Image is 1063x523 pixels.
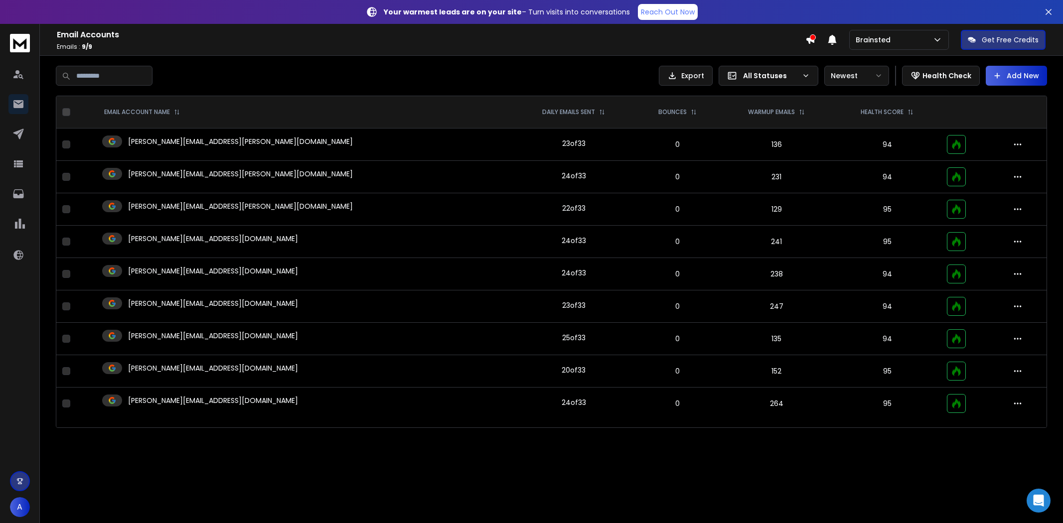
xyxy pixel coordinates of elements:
[128,395,298,405] p: [PERSON_NAME][EMAIL_ADDRESS][DOMAIN_NAME]
[641,269,714,279] p: 0
[128,363,298,373] p: [PERSON_NAME][EMAIL_ADDRESS][DOMAIN_NAME]
[562,171,586,181] div: 24 of 33
[82,42,92,51] span: 9 / 9
[720,161,834,193] td: 231
[10,34,30,52] img: logo
[128,169,353,179] p: [PERSON_NAME][EMAIL_ADDRESS][PERSON_NAME][DOMAIN_NAME]
[641,204,714,214] p: 0
[641,139,714,149] p: 0
[833,161,940,193] td: 94
[641,398,714,408] p: 0
[562,300,586,310] div: 23 of 33
[720,290,834,323] td: 247
[659,66,713,86] button: Export
[833,323,940,355] td: 94
[128,266,298,276] p: [PERSON_NAME][EMAIL_ADDRESS][DOMAIN_NAME]
[748,108,795,116] p: WARMUP EMAILS
[542,108,595,116] p: DAILY EMAILS SENT
[824,66,889,86] button: Newest
[128,298,298,308] p: [PERSON_NAME][EMAIL_ADDRESS][DOMAIN_NAME]
[861,108,904,116] p: HEALTH SCORE
[641,366,714,376] p: 0
[57,29,805,41] h1: Email Accounts
[562,203,586,213] div: 22 of 33
[720,226,834,258] td: 241
[641,301,714,311] p: 0
[720,258,834,290] td: 238
[833,258,940,290] td: 94
[641,334,714,344] p: 0
[982,35,1039,45] p: Get Free Credits
[833,290,940,323] td: 94
[128,331,298,341] p: [PERSON_NAME][EMAIL_ADDRESS][DOMAIN_NAME]
[641,7,695,17] p: Reach Out Now
[57,43,805,51] p: Emails :
[986,66,1047,86] button: Add New
[720,388,834,420] td: 264
[720,355,834,388] td: 152
[384,7,630,17] p: – Turn visits into conversations
[562,397,586,407] div: 24 of 33
[833,129,940,161] td: 94
[128,201,353,211] p: [PERSON_NAME][EMAIL_ADDRESS][PERSON_NAME][DOMAIN_NAME]
[562,268,586,278] div: 24 of 33
[641,237,714,247] p: 0
[562,333,586,343] div: 25 of 33
[128,234,298,244] p: [PERSON_NAME][EMAIL_ADDRESS][DOMAIN_NAME]
[658,108,687,116] p: BOUNCES
[384,7,522,17] strong: Your warmest leads are on your site
[641,172,714,182] p: 0
[10,497,30,517] button: A
[833,355,940,388] td: 95
[1027,489,1051,513] div: Open Intercom Messenger
[856,35,895,45] p: Brainsted
[720,323,834,355] td: 135
[833,388,940,420] td: 95
[562,365,586,375] div: 20 of 33
[720,193,834,226] td: 129
[833,226,940,258] td: 95
[562,138,586,148] div: 23 of 33
[638,4,698,20] a: Reach Out Now
[720,129,834,161] td: 136
[128,136,353,146] p: [PERSON_NAME][EMAIL_ADDRESS][PERSON_NAME][DOMAIN_NAME]
[961,30,1046,50] button: Get Free Credits
[743,71,798,81] p: All Statuses
[902,66,980,86] button: Health Check
[562,236,586,246] div: 24 of 33
[833,193,940,226] td: 95
[104,108,180,116] div: EMAIL ACCOUNT NAME
[922,71,971,81] p: Health Check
